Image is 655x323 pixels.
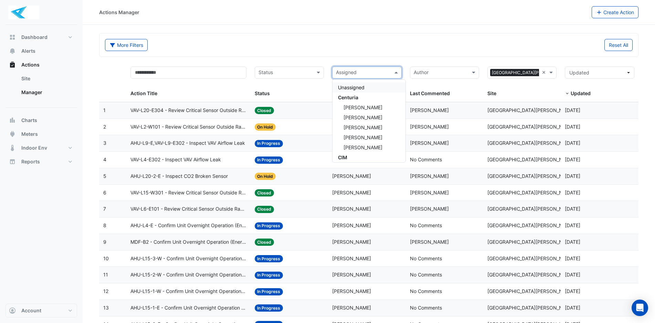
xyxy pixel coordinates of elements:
span: [GEOGRAPHIC_DATA][PERSON_NAME] [487,222,574,228]
span: [PERSON_NAME] [410,206,449,212]
span: AHU-L9-E,VAV-L9-E302 - Inspect VAV Airflow Leak [130,139,245,147]
span: 2025-08-04T09:43:45.153 [565,272,580,277]
button: Indoor Env [6,141,77,155]
span: No Comments [410,272,442,277]
span: [GEOGRAPHIC_DATA][PERSON_NAME] [487,173,574,179]
span: No Comments [410,255,442,261]
span: Reports [21,158,40,165]
span: [PERSON_NAME] [410,173,449,179]
span: [PERSON_NAME] [332,222,371,228]
button: Updated [565,67,634,79]
button: Actions [6,58,77,72]
span: Closed [255,189,274,196]
span: In Progress [255,255,283,262]
img: Company Logo [8,6,39,19]
span: 2 [103,124,106,130]
button: Charts [6,113,77,127]
span: Centuria [338,94,358,100]
button: Account [6,304,77,317]
span: Closed [255,206,274,213]
span: [PERSON_NAME] [332,305,371,311]
span: 2025-08-07T14:45:49.277 [565,206,580,212]
span: [PERSON_NAME] [410,124,449,130]
span: [GEOGRAPHIC_DATA][PERSON_NAME] [487,239,574,245]
app-icon: Indoor Env [9,144,16,151]
span: AHU-L15-1-E - Confirm Unit Overnight Operation (Energy Waste) [130,304,246,312]
span: In Progress [255,157,283,164]
app-icon: Meters [9,131,16,138]
button: Reports [6,155,77,169]
span: 13 [103,305,109,311]
span: 10 [103,255,109,261]
span: CIM [338,154,347,160]
span: [GEOGRAPHIC_DATA][PERSON_NAME] [487,272,574,277]
app-icon: Charts [9,117,16,124]
span: 4 [103,157,106,162]
span: [GEOGRAPHIC_DATA][PERSON_NAME] [487,305,574,311]
span: Last Commented [410,90,450,96]
span: No Comments [410,157,442,162]
span: 2025-08-11T09:29:18.524 [565,107,580,113]
span: VAV-L6-E101 - Review Critical Sensor Outside Range [130,205,246,213]
span: AHU-L20-2-E - Inspect CO2 Broken Sensor [130,172,228,180]
span: Alerts [21,48,35,54]
span: Unassigned [338,84,365,90]
span: 9 [103,239,106,245]
span: 2025-08-04T09:47:06.001 [565,239,580,245]
span: In Progress [255,140,283,147]
span: [PERSON_NAME] [344,144,382,150]
span: [PERSON_NAME] [332,239,371,245]
span: 2025-08-11T09:24:06.844 [565,124,580,130]
app-icon: Reports [9,158,16,165]
span: 2025-08-04T09:43:37.280 [565,305,580,311]
span: 2025-08-04T09:43:48.522 [565,255,580,261]
span: [GEOGRAPHIC_DATA][PERSON_NAME] [487,107,574,113]
span: Status [255,90,270,96]
span: Updated [569,70,589,75]
button: Dashboard [6,30,77,44]
span: [PERSON_NAME] [332,288,371,294]
span: [PERSON_NAME] [332,206,371,212]
button: Reset All [604,39,633,51]
span: Site [487,90,496,96]
span: 11 [103,272,108,277]
span: Action Title [130,90,157,96]
span: 8 [103,222,106,228]
span: No Comments [410,305,442,311]
span: Dashboard [21,34,47,41]
span: In Progress [255,304,283,312]
span: AHU-L15-2-W - Confirm Unit Overnight Operation (Energy Waste) [130,271,246,279]
span: [PERSON_NAME] [344,124,382,130]
span: [PERSON_NAME] [332,255,371,261]
span: [PERSON_NAME] [332,173,371,179]
span: [PERSON_NAME] [410,190,449,195]
a: Site [16,72,77,85]
span: VAV-L20-E304 - Review Critical Sensor Outside Range [130,107,246,114]
span: On Hold [255,173,276,180]
span: [PERSON_NAME] [332,190,371,195]
span: [PERSON_NAME] [332,272,371,277]
span: 2025-08-11T08:40:07.948 [565,190,580,195]
span: [PERSON_NAME] [344,114,382,120]
app-icon: Alerts [9,48,16,54]
span: 12 [103,288,108,294]
span: In Progress [255,222,283,230]
span: [GEOGRAPHIC_DATA][PERSON_NAME] [487,124,574,130]
span: Meters [21,131,38,138]
span: Updated [571,90,591,96]
button: Create Action [592,6,639,18]
span: 3 [103,140,106,146]
div: Actions Manager [99,9,139,16]
span: [PERSON_NAME] [410,107,449,113]
span: Actions [21,61,40,68]
ng-dropdown-panel: Options list [332,79,406,163]
span: [GEOGRAPHIC_DATA][PERSON_NAME] [487,140,574,146]
span: VAV-L4-E302 - Inspect VAV Airflow Leak [130,156,221,164]
span: 2025-08-06T08:27:15.665 [565,222,580,228]
button: Alerts [6,44,77,58]
span: 1 [103,107,106,113]
span: In Progress [255,288,283,295]
span: [GEOGRAPHIC_DATA][PERSON_NAME] [487,255,574,261]
span: VAV-L2-W101 - Review Critical Sensor Outside Range [130,123,246,131]
span: [PERSON_NAME] [410,239,449,245]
